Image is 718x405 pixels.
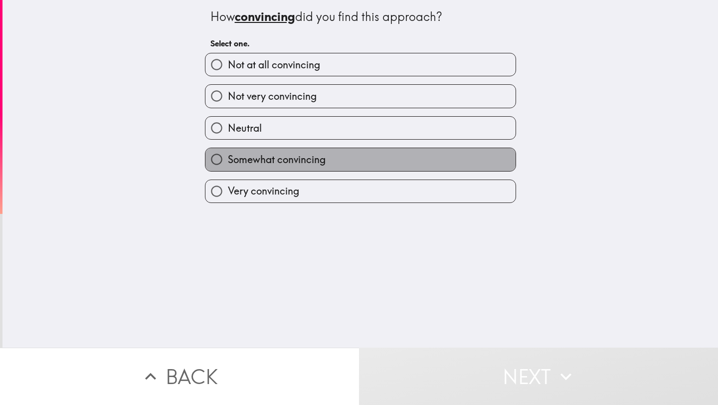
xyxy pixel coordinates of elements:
button: Next [359,348,718,405]
button: Neutral [205,117,516,139]
u: convincing [235,9,295,24]
span: Not at all convincing [228,58,320,72]
button: Somewhat convincing [205,148,516,171]
div: How did you find this approach? [210,8,511,25]
button: Not very convincing [205,85,516,107]
span: Not very convincing [228,89,317,103]
h6: Select one. [210,38,511,49]
span: Neutral [228,121,262,135]
span: Somewhat convincing [228,153,326,167]
span: Very convincing [228,184,299,198]
button: Very convincing [205,180,516,202]
button: Not at all convincing [205,53,516,76]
